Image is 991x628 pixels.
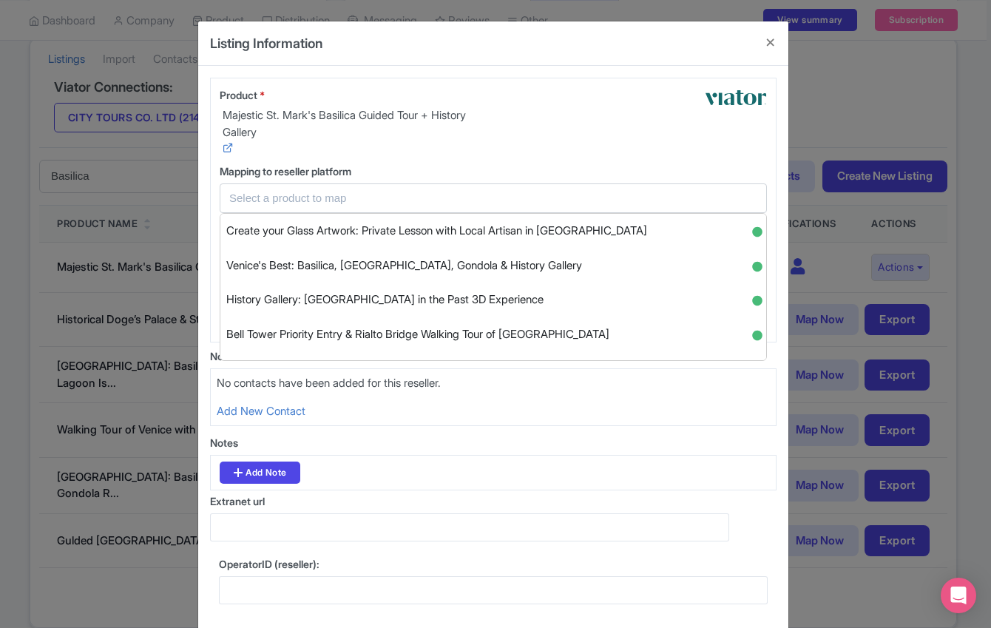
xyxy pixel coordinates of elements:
img: vbqrramwp3xkpi4ekcjz.svg [705,87,767,111]
div: Notifications [210,348,777,364]
span: Bell Tower Priority Entry & Rialto Bridge Walking Tour of [GEOGRAPHIC_DATA] [226,323,609,346]
label: OperatorID (reseller): [219,556,768,572]
a: Add New Contact [217,404,305,418]
span: ● [751,257,760,266]
button: Close [753,21,788,64]
label: Mapping to reseller platform [220,163,767,179]
span: Classic [GEOGRAPHIC_DATA]: Doge's Palace, [GEOGRAPHIC_DATA] [226,357,566,380]
span: ● [751,359,760,368]
span: ● [751,325,760,334]
a: Add Note [220,462,300,484]
span: Extranet url [210,495,265,507]
div: Notes [210,435,777,450]
span: ● [751,222,760,231]
h4: Listing Information [210,33,322,53]
p: No contacts have been added for this reseller. [217,375,770,392]
span: History Gallery: [GEOGRAPHIC_DATA] in the Past 3D Experience [226,288,544,311]
span: ● [751,291,760,300]
span: Product [220,89,257,101]
input: Select a product to map [229,190,740,207]
span: Create your Glass Artwork: Private Lesson with Local Artisan in [GEOGRAPHIC_DATA] [226,220,647,243]
div: Open Intercom Messenger [941,578,976,613]
span: Venice's Best: Basilica, [GEOGRAPHIC_DATA], Gondola & History Gallery [226,254,582,277]
span: Majestic St. Mark's Basilica Guided Tour + History Gallery [223,107,476,141]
